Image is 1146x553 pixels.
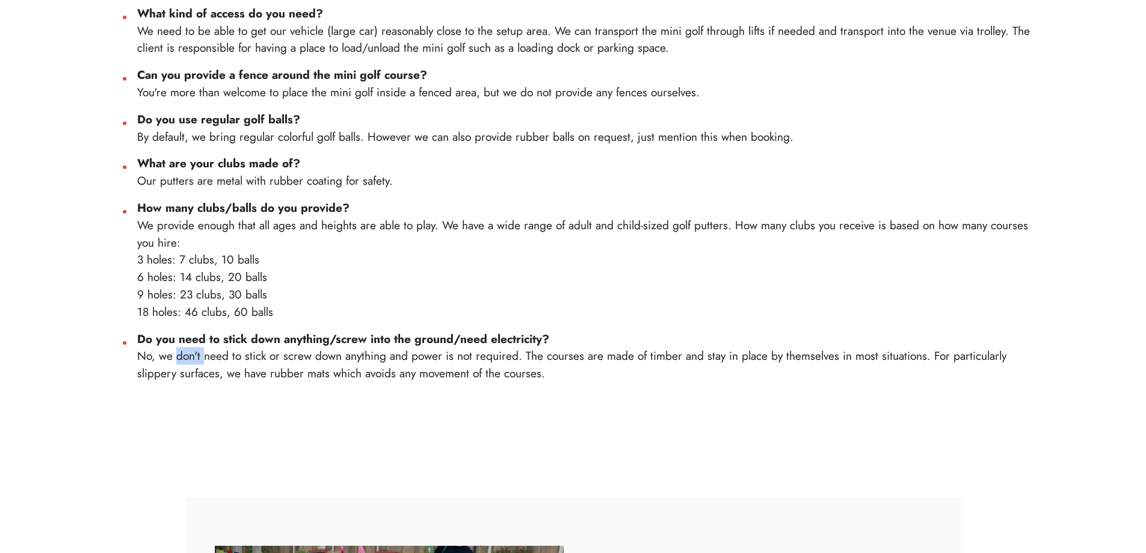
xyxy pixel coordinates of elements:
[137,5,323,22] strong: What kind of access do you need?
[137,66,1033,101] li: You're more than welcome to place the mini golf inside a fenced area, but we do not provide any f...
[137,155,300,171] strong: What are your clubs made of?
[137,199,350,216] strong: How many clubs/balls do you provide?
[137,199,1033,321] li: We provide enough that all ages and heights are able to play. We have a wide range of adult and c...
[137,111,300,128] strong: Do you use regular golf balls?
[137,330,549,347] strong: Do you need to stick down anything/screw into the ground/need electricity?
[137,111,1033,146] li: By default, we bring regular colorful golf balls. However we can also provide rubber balls on req...
[137,66,427,83] strong: Can you provide a fence around the mini golf course?
[137,5,1033,57] li: We need to be able to get our vehicle (large car) reasonably close to the setup area. We can tran...
[137,155,1033,190] li: Our putters are metal with rubber coating for safety.
[137,330,1033,382] li: No, we don't need to stick or screw down anything and power is not required. The courses are made...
